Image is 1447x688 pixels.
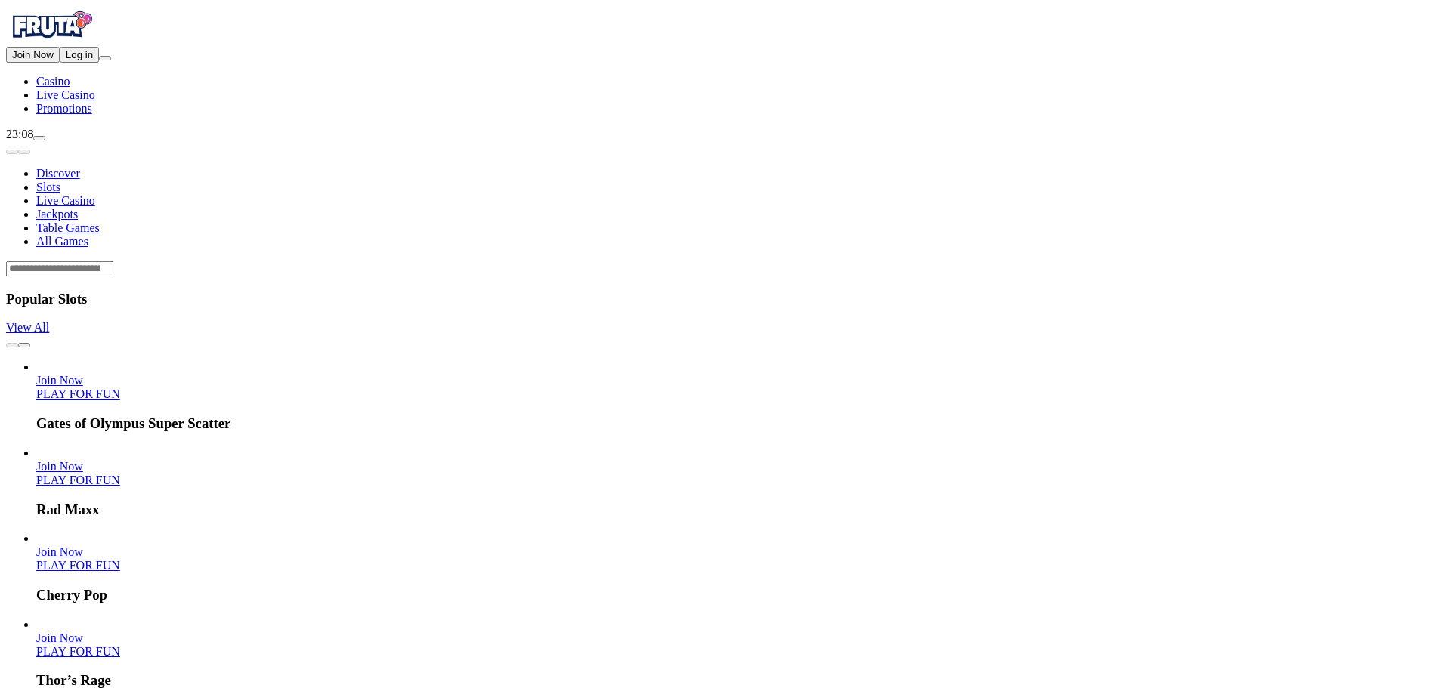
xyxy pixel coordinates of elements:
a: View All [6,321,49,334]
a: Rad Maxx [36,460,83,473]
a: Cherry Pop [36,545,83,558]
span: Join Now [12,49,54,60]
span: 23:08 [6,128,33,140]
button: menu [99,56,111,60]
header: Lobby [6,141,1441,276]
span: Log in [66,49,93,60]
span: Join Now [36,631,83,644]
span: Casino [36,75,70,88]
span: Join Now [36,374,83,387]
button: prev slide [6,343,18,347]
h3: Cherry Pop [36,587,1441,603]
article: Rad Maxx [36,446,1441,518]
a: diamond iconCasino [36,75,70,88]
a: Jackpots [36,208,78,221]
img: Fruta [6,6,97,44]
h3: Rad Maxx [36,501,1441,518]
button: next slide [18,150,30,154]
span: Join Now [36,545,83,558]
h3: Gates of Olympus Super Scatter [36,415,1441,432]
a: Cherry Pop [36,559,120,572]
a: Live Casino [36,194,95,207]
article: Gates of Olympus Super Scatter [36,360,1441,432]
span: Promotions [36,102,92,115]
input: Search [6,261,113,276]
a: Gates of Olympus Super Scatter [36,374,83,387]
h3: Popular Slots [6,291,1441,307]
a: Thor’s Rage [36,631,83,644]
a: Discover [36,167,80,180]
a: Fruta [6,33,97,46]
a: gift-inverted iconPromotions [36,102,92,115]
button: live-chat [33,136,45,140]
span: Live Casino [36,88,95,101]
a: Gates of Olympus Super Scatter [36,387,120,400]
a: Table Games [36,221,100,234]
button: Log in [60,47,99,63]
a: Thor’s Rage [36,645,120,658]
a: All Games [36,235,88,248]
nav: Primary [6,6,1441,116]
article: Cherry Pop [36,532,1441,603]
button: prev slide [6,150,18,154]
button: next slide [18,343,30,347]
a: Slots [36,180,60,193]
a: poker-chip iconLive Casino [36,88,95,101]
button: Join Now [6,47,60,63]
a: Rad Maxx [36,474,120,486]
nav: Lobby [6,141,1441,248]
span: Join Now [36,460,83,473]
